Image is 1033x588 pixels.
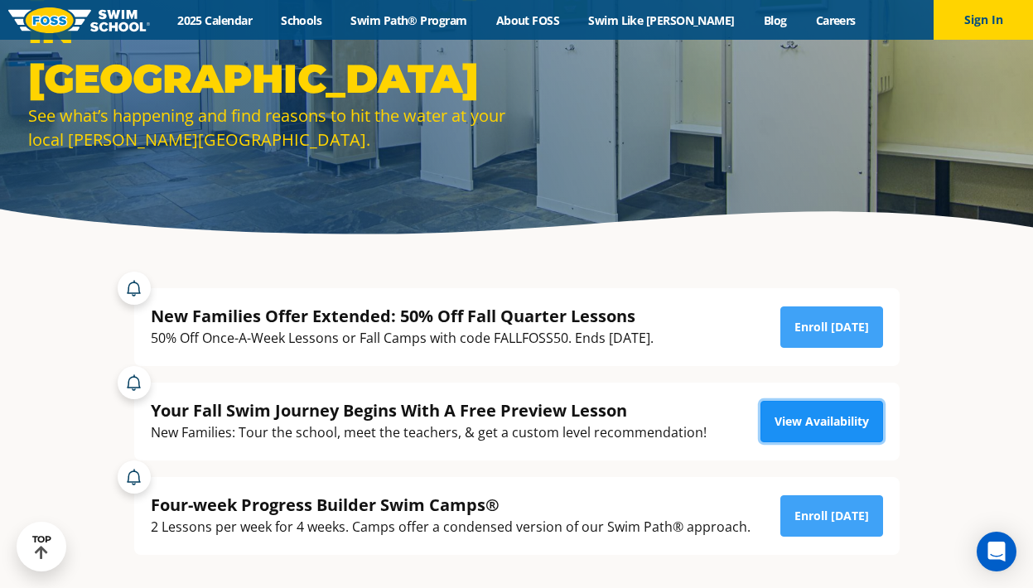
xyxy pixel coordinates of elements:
a: Schools [267,12,336,28]
a: Swim Path® Program [336,12,481,28]
div: New Families: Tour the school, meet the teachers, & get a custom level recommendation! [151,422,707,444]
a: Swim Like [PERSON_NAME] [574,12,750,28]
div: 50% Off Once-A-Week Lessons or Fall Camps with code FALLFOSS50. Ends [DATE]. [151,327,654,349]
a: Enroll [DATE] [780,495,883,537]
div: TOP [32,534,51,560]
div: See what’s happening and find reasons to hit the water at your local [PERSON_NAME][GEOGRAPHIC_DATA]. [28,104,509,152]
div: Open Intercom Messenger [977,532,1016,571]
div: New Families Offer Extended: 50% Off Fall Quarter Lessons [151,305,654,327]
a: About FOSS [481,12,574,28]
a: View Availability [760,401,883,442]
a: Enroll [DATE] [780,306,883,348]
div: Your Fall Swim Journey Begins With A Free Preview Lesson [151,399,707,422]
div: 2 Lessons per week for 4 weeks. Camps offer a condensed version of our Swim Path® approach. [151,516,751,538]
div: Four-week Progress Builder Swim Camps® [151,494,751,516]
a: Blog [749,12,801,28]
a: 2025 Calendar [163,12,267,28]
img: FOSS Swim School Logo [8,7,150,33]
a: Careers [801,12,870,28]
